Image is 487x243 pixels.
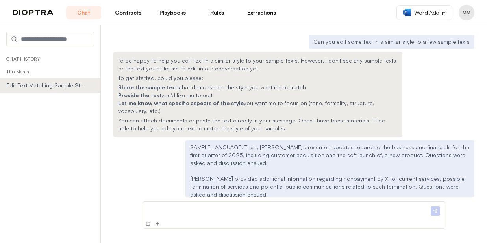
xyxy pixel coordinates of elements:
[200,6,235,19] a: Rules
[66,6,101,19] a: Chat
[403,9,411,16] img: word
[6,82,85,89] span: Edit Text Matching Sample Style
[118,92,161,98] strong: Provide the text
[190,143,470,167] p: SAMPLE LANGUAGE: Then, [PERSON_NAME] presented updates regarding the business and financials for ...
[154,220,161,228] button: Add Files
[244,6,279,19] a: Extractions
[118,74,398,82] p: To get started, could you please:
[145,221,151,227] img: New Conversation
[190,175,470,198] p: [PERSON_NAME] provided additional information regarding nonpayment by X for current services, pos...
[396,5,452,20] a: Word Add-in
[118,84,180,91] strong: Share the sample texts
[154,221,161,227] img: Add Files
[13,10,54,15] img: logo
[6,56,94,62] p: Chat History
[459,5,474,20] button: Profile menu
[144,220,152,228] button: New Conversation
[111,6,146,19] a: Contracts
[118,117,398,132] p: You can attach documents or paste the text directly in your message. Once I have these materials,...
[118,100,374,114] span: you want me to focus on (tone, formality, structure, vocabulary, etc.)
[180,84,306,91] span: that demonstrate the style you want me to match
[414,9,446,17] span: Word Add-in
[155,6,190,19] a: Playbooks
[118,100,244,106] strong: Let me know what specific aspects of the style
[161,92,213,98] span: you'd like me to edit
[118,57,398,72] p: I'd be happy to help you edit text in a similar style to your sample texts! However, I don't see ...
[431,206,440,216] img: Send
[313,38,470,46] p: Can you edit some text in a similar style to a few sample texts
